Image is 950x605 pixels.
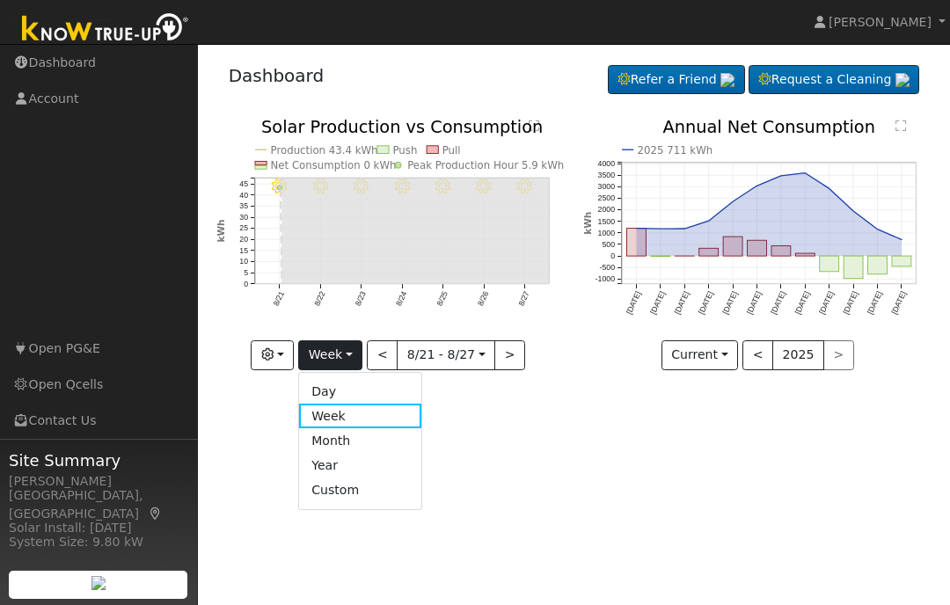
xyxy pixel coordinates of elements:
[392,144,417,157] text: Push
[397,340,495,370] button: 8/21 - 8/27
[298,340,362,370] button: Week
[842,290,860,316] text: [DATE]
[844,256,864,279] rect: onclick=""
[723,237,742,256] rect: onclick=""
[663,117,876,137] text: Annual Net Consumption
[748,241,767,257] rect: onclick=""
[13,10,198,49] img: Know True-Up
[720,73,734,87] img: retrieve
[239,191,248,200] text: 40
[600,263,616,272] text: -500
[771,246,791,257] rect: onclick=""
[91,576,106,590] img: retrieve
[261,117,544,137] text: Solar Production vs Consumption
[745,290,764,316] text: [DATE]
[239,258,248,266] text: 10
[820,256,839,272] rect: onclick=""
[299,454,421,478] a: Year
[394,290,408,308] text: 8/24
[659,228,662,231] circle: onclick=""
[829,15,932,29] span: [PERSON_NAME]
[244,280,248,288] text: 0
[435,290,449,308] text: 8/25
[9,472,188,491] div: [PERSON_NAME]
[602,240,615,249] text: 500
[901,238,904,242] circle: onclick=""
[852,210,856,214] circle: onclick=""
[239,224,248,233] text: 25
[598,229,616,237] text: 1000
[683,228,687,231] circle: onclick=""
[9,486,188,523] div: [GEOGRAPHIC_DATA], [GEOGRAPHIC_DATA]
[895,73,910,87] img: retrieve
[270,144,377,157] text: Production 43.4 kWh
[239,179,248,188] text: 45
[270,159,396,171] text: Net Consumption 0 kWh
[635,227,639,230] circle: onclick=""
[772,340,824,370] button: 2025
[239,213,248,222] text: 30
[9,448,188,472] span: Site Summary
[582,212,593,235] text: kWh
[608,65,745,95] a: Refer a Friend
[596,275,616,284] text: -1000
[732,200,735,204] circle: onclick=""
[229,65,325,86] a: Dashboard
[442,144,460,157] text: Pull
[367,340,398,370] button: <
[239,202,248,211] text: 35
[796,253,815,256] rect: onclick=""
[239,246,248,255] text: 15
[638,144,713,157] text: 2025 711 kWh
[876,228,880,231] circle: onclick=""
[697,290,715,316] text: [DATE]
[868,256,888,274] rect: onclick=""
[299,428,421,453] a: Month
[516,290,530,308] text: 8/27
[244,268,248,277] text: 5
[299,404,421,428] a: Week
[407,159,564,171] text: Peak Production Hour 5.9 kWh
[866,290,884,316] text: [DATE]
[817,290,836,316] text: [DATE]
[239,235,248,244] text: 20
[625,290,643,316] text: [DATE]
[476,290,490,308] text: 8/26
[804,171,807,175] circle: onclick=""
[895,119,907,132] text: 
[673,290,691,316] text: [DATE]
[299,478,421,503] a: Custom
[648,290,667,316] text: [DATE]
[148,507,164,521] a: Map
[756,185,759,188] circle: onclick=""
[598,194,616,203] text: 2500
[312,290,326,308] text: 8/22
[598,171,616,179] text: 3500
[299,379,421,404] a: Day
[793,290,812,316] text: [DATE]
[661,340,739,370] button: Current
[9,533,188,551] div: System Size: 9.80 kW
[353,290,367,308] text: 8/23
[598,206,616,215] text: 2000
[598,182,616,191] text: 3000
[779,174,783,178] circle: onclick=""
[770,290,788,316] text: [DATE]
[272,179,287,193] i: 8/21 - MostlyClear
[271,290,285,308] text: 8/21
[9,519,188,537] div: Solar Install: [DATE]
[828,187,831,191] circle: onclick=""
[721,290,740,316] text: [DATE]
[890,290,909,316] text: [DATE]
[598,217,616,226] text: 1500
[627,229,647,257] rect: onclick=""
[699,249,719,257] rect: onclick=""
[277,186,281,190] circle: onclick=""
[598,159,616,168] text: 4000
[610,251,615,260] text: 0
[892,256,911,266] rect: onclick=""
[494,340,525,370] button: >
[749,65,919,95] a: Request a Cleaning
[215,220,225,243] text: kWh
[707,220,711,223] circle: onclick=""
